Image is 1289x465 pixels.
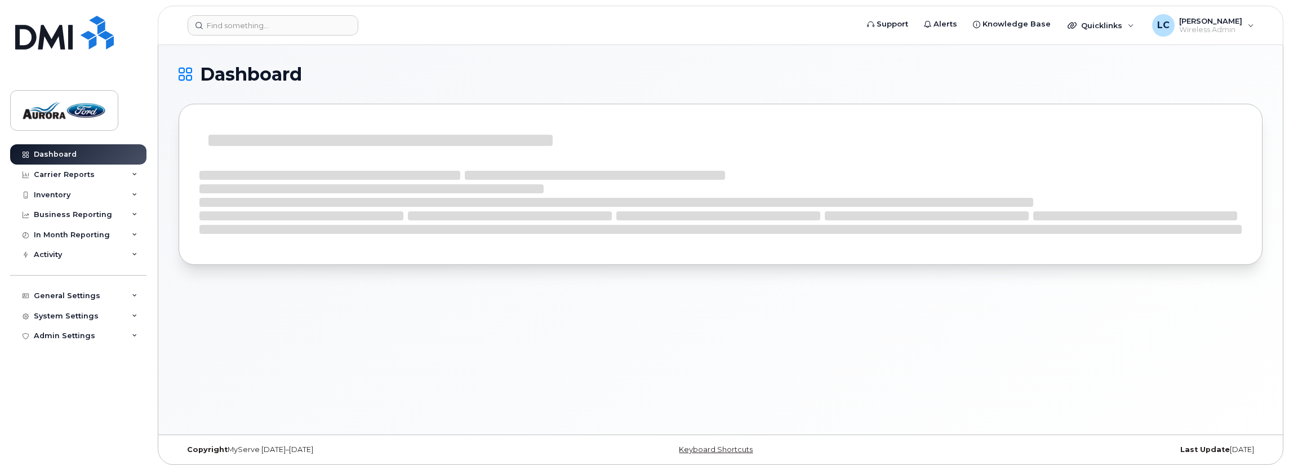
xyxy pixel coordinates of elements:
[187,445,228,454] strong: Copyright
[1180,445,1230,454] strong: Last Update
[679,445,753,454] a: Keyboard Shortcuts
[200,66,302,83] span: Dashboard
[179,445,540,454] div: MyServe [DATE]–[DATE]
[901,445,1263,454] div: [DATE]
